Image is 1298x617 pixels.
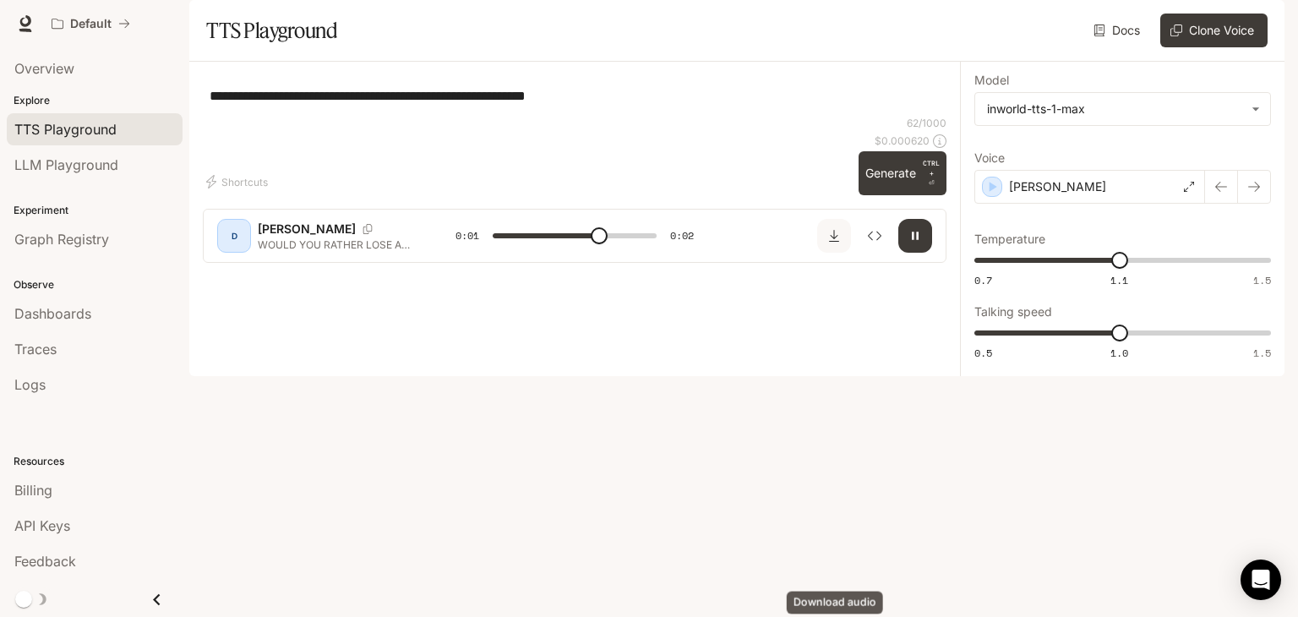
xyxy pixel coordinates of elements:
[1253,273,1271,287] span: 1.5
[974,273,992,287] span: 0.7
[670,227,694,244] span: 0:02
[907,116,946,130] p: 62 / 1000
[1160,14,1268,47] button: Clone Voice
[1110,346,1128,360] span: 1.0
[1090,14,1147,47] a: Docs
[1241,560,1281,600] div: Open Intercom Messenger
[455,227,479,244] span: 0:01
[356,224,379,234] button: Copy Voice ID
[1009,178,1106,195] p: [PERSON_NAME]
[875,134,930,148] p: $ 0.000620
[787,592,883,614] div: Download audio
[858,219,892,253] button: Inspect
[974,152,1005,164] p: Voice
[987,101,1243,117] div: inworld-tts-1-max
[44,7,138,41] button: All workspaces
[923,158,940,178] p: CTRL +
[817,219,851,253] button: Download audio
[258,221,356,238] p: [PERSON_NAME]
[923,158,940,188] p: ⏎
[974,346,992,360] span: 0.5
[70,17,112,31] p: Default
[1110,273,1128,287] span: 1.1
[975,93,1270,125] div: inworld-tts-1-max
[974,306,1052,318] p: Talking speed
[203,168,275,195] button: Shortcuts
[974,233,1045,245] p: Temperature
[206,14,337,47] h1: TTS Playground
[221,222,248,249] div: D
[258,238,415,252] p: WOULD YOU RATHER LOSE ALL YOUR FRIENDS OR LOSE ALL YOUR MONEY?
[859,151,946,195] button: GenerateCTRL +⏎
[974,74,1009,86] p: Model
[1253,346,1271,360] span: 1.5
